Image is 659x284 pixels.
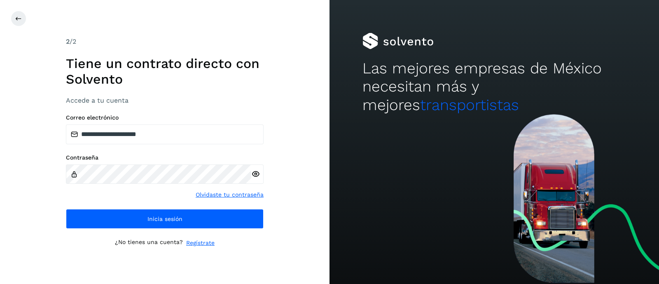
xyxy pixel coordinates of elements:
[196,190,264,199] a: Olvidaste tu contraseña
[147,216,182,222] span: Inicia sesión
[66,56,264,87] h1: Tiene un contrato directo con Solvento
[66,38,70,45] span: 2
[66,96,264,104] h3: Accede a tu cuenta
[66,114,264,121] label: Correo electrónico
[186,239,215,247] a: Regístrate
[362,59,626,114] h2: Las mejores empresas de México necesitan más y mejores
[66,37,264,47] div: /2
[66,154,264,161] label: Contraseña
[115,239,183,247] p: ¿No tienes una cuenta?
[420,96,519,114] span: transportistas
[66,209,264,229] button: Inicia sesión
